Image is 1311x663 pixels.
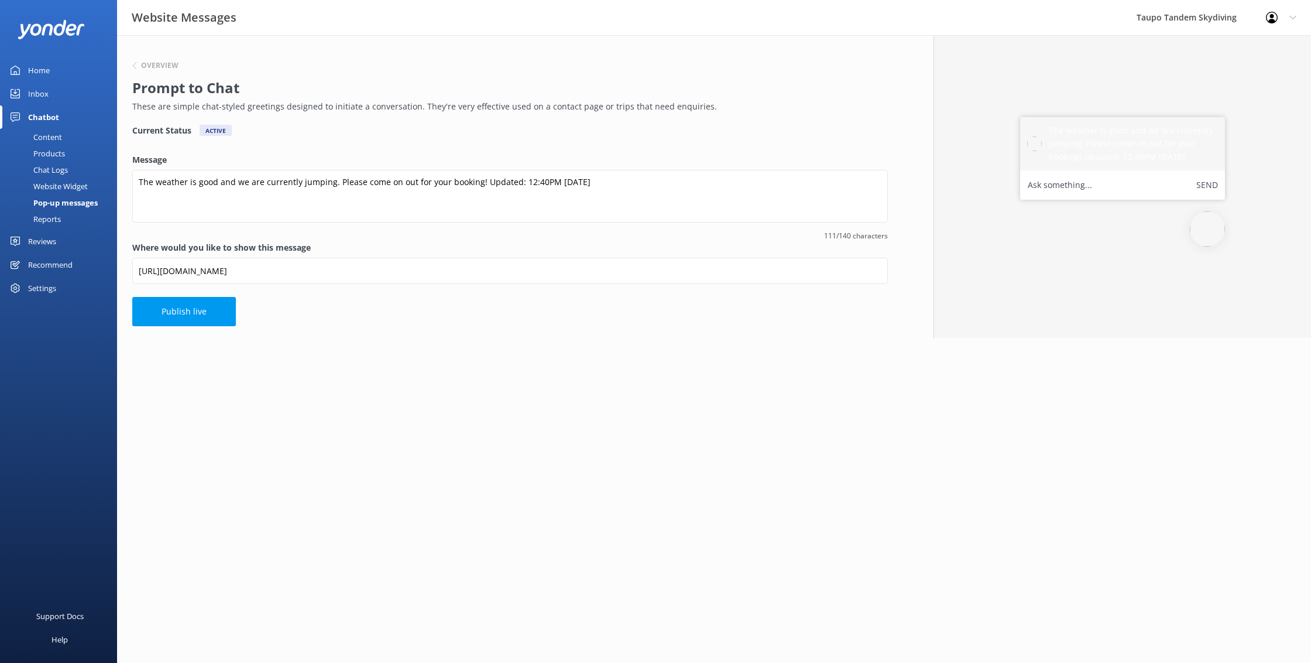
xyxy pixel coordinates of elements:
a: Pop-up messages [7,194,117,211]
div: Content [7,129,62,145]
h5: The weather is good and we are currently jumping. Please come on out for your booking! Updated: 1... [1049,124,1218,163]
div: Reports [7,211,61,227]
div: Pop-up messages [7,194,98,211]
div: Chatbot [28,105,59,129]
textarea: The weather is good and we are currently jumping. Please come on out for your booking! Updated: 1... [132,170,888,223]
div: Support Docs [36,604,84,628]
a: Products [7,145,117,162]
div: Active [200,125,232,136]
button: Send [1196,177,1218,193]
div: Settings [28,276,56,300]
h4: Current Status [132,125,191,136]
button: Publish live [132,297,236,326]
h6: Overview [141,62,179,69]
label: Where would you like to show this message [132,241,888,254]
a: Reports [7,211,117,227]
h2: Prompt to Chat [132,77,882,99]
div: Products [7,145,65,162]
label: Message [132,153,888,166]
div: Inbox [28,82,49,105]
a: Website Widget [7,178,117,194]
div: Home [28,59,50,82]
h3: Website Messages [132,8,236,27]
label: Ask something... [1028,177,1092,193]
a: Content [7,129,117,145]
a: Chat Logs [7,162,117,178]
div: Recommend [28,253,73,276]
div: Chat Logs [7,162,68,178]
img: yonder-white-logo.png [18,20,85,39]
span: 111/140 characters [132,230,888,241]
input: https://www.example.com/page [132,258,888,284]
p: These are simple chat-styled greetings designed to initiate a conversation. They're very effectiv... [132,100,882,113]
div: Help [52,628,68,651]
div: Reviews [28,230,56,253]
button: Overview [132,62,179,69]
div: Website Widget [7,178,88,194]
